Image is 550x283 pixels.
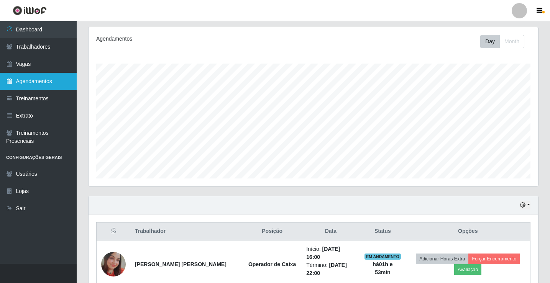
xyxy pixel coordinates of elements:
div: Agendamentos [96,35,271,43]
strong: Operador de Caixa [248,261,296,267]
div: Toolbar with button groups [480,35,530,48]
button: Avaliação [454,264,481,275]
strong: [PERSON_NAME] [PERSON_NAME] [135,261,227,267]
time: [DATE] 16:00 [306,246,340,260]
strong: há 01 h e 53 min [373,261,392,275]
button: Month [499,35,524,48]
th: Opções [406,222,530,240]
div: First group [480,35,524,48]
span: EM ANDAMENTO [364,254,401,260]
button: Adicionar Horas Extra [416,254,468,264]
button: Day [480,35,500,48]
th: Trabalhador [130,222,243,240]
th: Data [302,222,360,240]
th: Posição [243,222,302,240]
button: Forçar Encerramento [468,254,520,264]
li: Início: [306,245,355,261]
li: Término: [306,261,355,277]
th: Status [360,222,406,240]
img: 1749572349295.jpeg [101,252,126,276]
img: CoreUI Logo [13,6,47,15]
